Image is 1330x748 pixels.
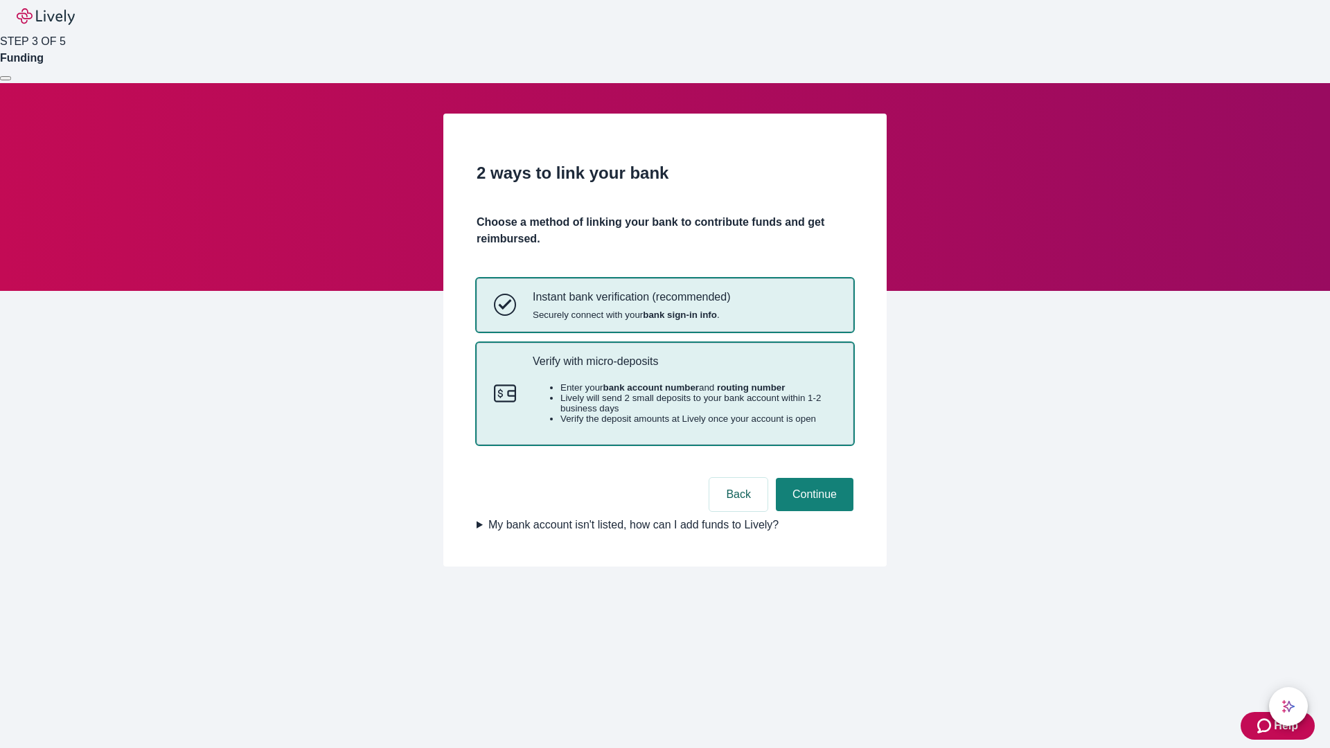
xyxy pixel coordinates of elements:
[1274,718,1298,734] span: Help
[1269,687,1308,726] button: chat
[603,382,700,393] strong: bank account number
[560,382,836,393] li: Enter your and
[560,393,836,413] li: Lively will send 2 small deposits to your bank account within 1-2 business days
[477,214,853,247] h4: Choose a method of linking your bank to contribute funds and get reimbursed.
[776,478,853,511] button: Continue
[533,310,730,320] span: Securely connect with your .
[533,355,836,368] p: Verify with micro-deposits
[560,413,836,424] li: Verify the deposit amounts at Lively once your account is open
[717,382,785,393] strong: routing number
[1257,718,1274,734] svg: Zendesk support icon
[643,310,717,320] strong: bank sign-in info
[709,478,768,511] button: Back
[1241,712,1315,740] button: Zendesk support iconHelp
[1282,700,1295,713] svg: Lively AI Assistant
[477,517,853,533] summary: My bank account isn't listed, how can I add funds to Lively?
[494,382,516,404] svg: Micro-deposits
[494,294,516,316] svg: Instant bank verification
[533,290,730,303] p: Instant bank verification (recommended)
[477,344,853,445] button: Micro-depositsVerify with micro-depositsEnter yourbank account numberand routing numberLively wil...
[477,279,853,330] button: Instant bank verificationInstant bank verification (recommended)Securely connect with yourbank si...
[477,161,853,186] h2: 2 ways to link your bank
[17,8,75,25] img: Lively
